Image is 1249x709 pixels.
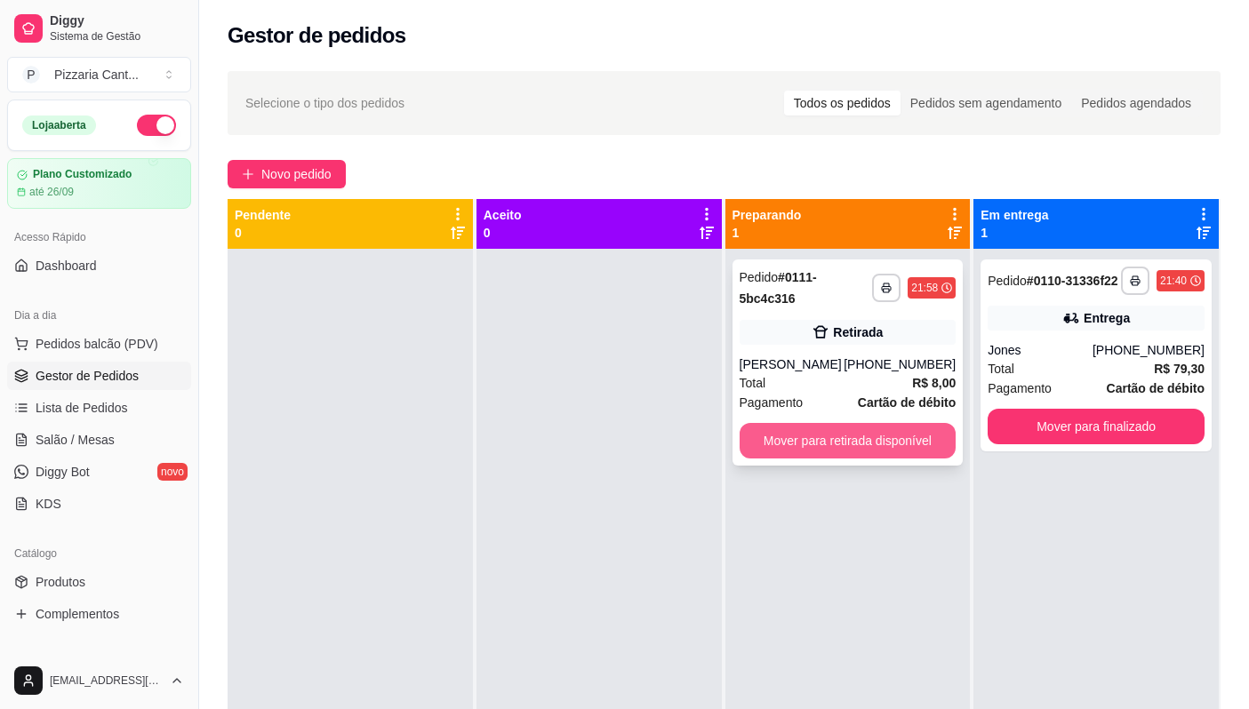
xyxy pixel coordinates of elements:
button: Pedidos balcão (PDV) [7,330,191,358]
div: Pizzaria Cant ... [54,66,139,84]
p: Pendente [235,206,291,224]
a: Complementos [7,600,191,628]
p: 1 [981,224,1048,242]
div: Pedidos agendados [1071,91,1201,116]
a: Diggy Botnovo [7,458,191,486]
p: 0 [235,224,291,242]
p: 0 [484,224,522,242]
span: Total [988,359,1014,378]
div: Acesso Rápido [7,223,191,251]
span: Diggy Bot [36,463,90,481]
div: 21:58 [911,281,938,295]
span: Pedido [988,274,1027,288]
button: Select a team [7,57,191,92]
button: Novo pedido [228,160,346,188]
span: [EMAIL_ADDRESS][DOMAIN_NAME] [50,673,163,688]
a: Gestor de Pedidos [7,362,191,390]
h2: Gestor de pedidos [228,21,406,50]
span: Dashboard [36,257,97,275]
div: Jones [988,341,1093,359]
strong: R$ 79,30 [1154,362,1205,376]
strong: # 0111-5bc4c316 [740,270,817,306]
div: [PERSON_NAME] [740,355,845,373]
strong: # 0110-31336f22 [1027,274,1118,288]
span: Sistema de Gestão [50,29,184,44]
div: Catálogo [7,539,191,568]
a: Produtos [7,568,191,596]
span: Pagamento [988,378,1052,398]
button: Mover para retirada disponível [740,423,957,458]
div: [PHONE_NUMBER] [1093,341,1205,359]
article: Plano Customizado [33,168,132,181]
div: [PHONE_NUMBER] [844,355,956,373]
span: Pagamento [740,393,804,412]
div: Loja aberta [22,116,96,135]
button: Mover para finalizado [988,409,1205,444]
div: Todos os pedidos [784,91,901,116]
span: Pedidos balcão (PDV) [36,335,158,353]
span: P [22,66,40,84]
span: plus [242,168,254,180]
span: Produtos [36,573,85,591]
div: Pedidos sem agendamento [901,91,1071,116]
span: KDS [36,495,61,513]
p: Aceito [484,206,522,224]
a: DiggySistema de Gestão [7,7,191,50]
div: Retirada [833,323,883,341]
span: Pedido [740,270,779,284]
a: KDS [7,490,191,518]
div: Dia a dia [7,301,191,330]
span: Total [740,373,766,393]
article: até 26/09 [29,185,74,199]
a: Plano Customizadoaté 26/09 [7,158,191,209]
strong: Cartão de débito [1107,381,1205,395]
div: Entrega [1084,309,1130,327]
p: Em entrega [981,206,1048,224]
a: Dashboard [7,251,191,280]
a: Salão / Mesas [7,426,191,454]
span: Gestor de Pedidos [36,367,139,385]
div: 21:40 [1160,274,1187,288]
p: 1 [733,224,802,242]
span: Selecione o tipo dos pedidos [245,93,404,113]
button: [EMAIL_ADDRESS][DOMAIN_NAME] [7,659,191,702]
a: Lista de Pedidos [7,394,191,422]
strong: R$ 8,00 [912,376,956,390]
p: Preparando [733,206,802,224]
span: Complementos [36,605,119,623]
strong: Cartão de débito [858,395,956,410]
span: Lista de Pedidos [36,399,128,417]
span: Novo pedido [261,164,332,184]
span: Diggy [50,13,184,29]
span: Salão / Mesas [36,431,115,449]
button: Alterar Status [137,115,176,136]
